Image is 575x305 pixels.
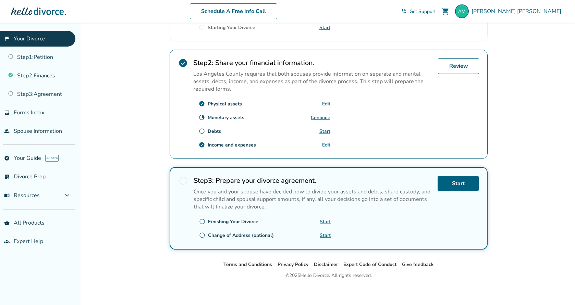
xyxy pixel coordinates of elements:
strong: Step 2 : [193,58,213,67]
li: Give feedback [402,260,434,269]
a: phone_in_talkGet Support [401,8,436,15]
a: Schedule A Free Info Call [190,3,277,19]
span: AI beta [45,155,59,162]
span: radio_button_unchecked [179,176,188,186]
a: Privacy Policy [278,261,308,268]
p: Once you and your spouse have decided how to divide your assets and debts, share custody, and spe... [194,188,432,211]
span: menu_book [4,193,10,198]
span: clock_loader_40 [199,114,205,120]
span: inbox [4,110,10,115]
span: list_alt_check [4,174,10,179]
span: Forms Inbox [14,109,44,116]
img: andres@manriquez.com [455,4,469,18]
span: people [4,128,10,134]
div: Finishing Your Divorce [208,218,258,225]
div: © 2025 Hello Divorce. All rights reserved. [285,271,372,280]
span: flag_2 [4,36,10,41]
span: radio_button_unchecked [199,128,205,134]
a: Start [320,218,331,225]
span: radio_button_unchecked [199,218,205,225]
a: Continue [311,114,330,121]
span: Get Support [409,8,436,15]
h2: Share your financial information. [193,58,432,67]
span: expand_more [63,191,71,200]
div: Change of Address (optional) [208,232,274,239]
div: Income and expenses [208,142,256,148]
span: phone_in_talk [401,9,407,14]
a: Start [320,232,331,239]
span: check_circle [199,101,205,107]
span: explore [4,155,10,161]
span: radio_button_unchecked [199,232,205,238]
span: groups [4,239,10,244]
span: shopping_cart [441,7,450,15]
strong: Step 3 : [194,176,214,185]
div: Starting Your Divorce [208,24,255,31]
div: Monetary assets [208,114,244,121]
a: Edit [322,142,330,148]
a: Start [319,24,330,31]
span: check_circle [199,142,205,148]
span: Resources [4,192,40,199]
div: Physical assets [208,101,242,107]
div: Debts [208,128,221,135]
span: check_circle [178,58,188,68]
a: Start [319,128,330,135]
span: shopping_basket [4,220,10,226]
iframe: Chat Widget [421,30,575,305]
span: radio_button_unchecked [199,24,205,30]
span: [PERSON_NAME] [PERSON_NAME] [472,8,564,15]
li: Disclaimer [314,260,338,269]
a: Expert Code of Conduct [343,261,396,268]
h2: Prepare your divorce agreement. [194,176,432,185]
a: Terms and Conditions [223,261,272,268]
a: Edit [322,101,330,107]
p: Los Angeles County requires that both spouses provide information on separate and marital assets,... [193,70,432,93]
